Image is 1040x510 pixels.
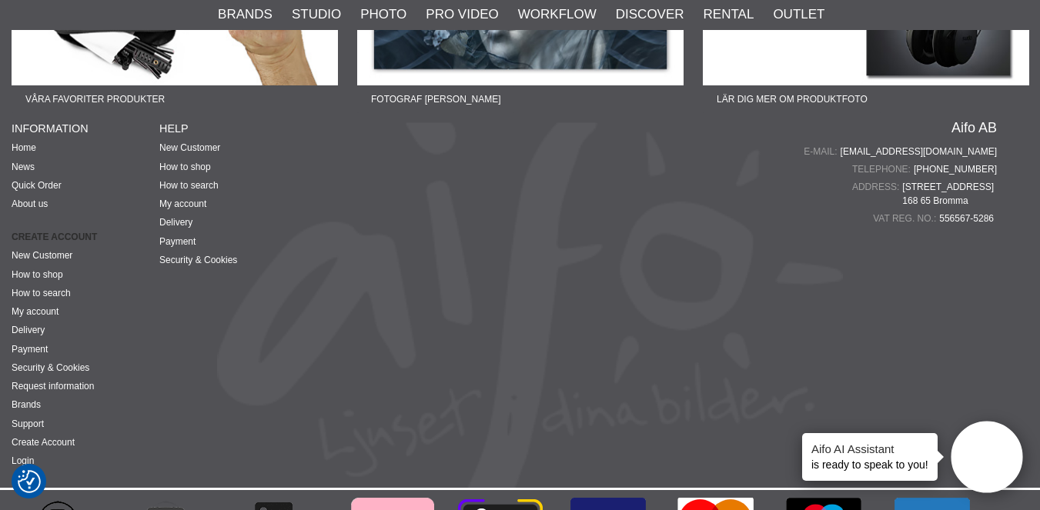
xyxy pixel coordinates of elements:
a: [PHONE_NUMBER] [914,162,997,176]
span: Telephone: [852,162,914,176]
a: Home [12,142,36,153]
a: Aifo AB [951,121,997,135]
a: About us [12,198,48,209]
a: Brands [12,399,41,410]
a: Delivery [12,325,45,335]
a: Support [12,418,44,429]
a: Pro Video [426,5,498,25]
a: Request information [12,381,94,392]
span: Fotograf [PERSON_NAME] [357,85,514,113]
a: Brands [218,5,273,25]
a: Workflow [518,5,597,25]
a: Outlet [773,5,824,25]
h4: Aifo AI Assistant [811,441,928,457]
a: My account [12,306,59,317]
a: Security & Cookies [159,255,237,265]
a: New Customer [12,250,72,261]
h4: INFORMATION [12,121,159,136]
a: New Customer [159,142,220,153]
h4: HELP [159,121,307,136]
a: Quick Order [12,180,62,191]
a: Delivery [159,217,192,228]
a: How to search [159,180,219,191]
a: Security & Cookies [12,362,89,373]
div: is ready to speak to you! [802,433,938,481]
span: Lär dig mer om produktfoto [703,85,881,113]
span: Address: [852,180,902,194]
a: How to shop [159,162,211,172]
a: Studio [292,5,341,25]
span: VAT reg. no.: [873,212,939,225]
a: My account [159,198,206,209]
a: How to shop [12,269,63,280]
button: Consent Preferences [18,468,41,495]
a: Payment [12,344,48,355]
a: [EMAIL_ADDRESS][DOMAIN_NAME] [841,145,997,158]
a: Discover [616,5,684,25]
span: E-mail: [804,145,840,158]
a: Login [12,455,34,466]
strong: Create account [12,230,159,244]
span: Våra favoriter produkter [12,85,179,113]
img: Revisit consent button [18,470,41,493]
a: Photo [360,5,406,25]
span: [STREET_ADDRESS] 168 65 Bromma [902,180,997,208]
a: News [12,162,35,172]
a: How to search [12,288,71,298]
a: Payment [159,236,196,247]
a: Rental [704,5,754,25]
span: 556567-5286 [939,212,997,225]
a: Create Account [12,437,75,448]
